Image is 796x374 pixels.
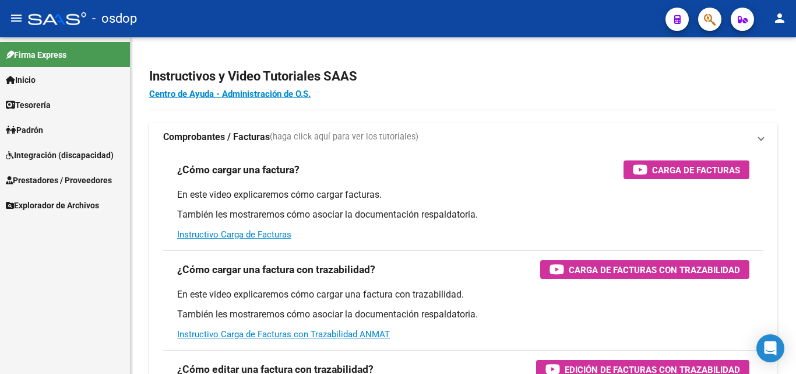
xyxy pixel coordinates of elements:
div: Open Intercom Messenger [756,334,784,362]
p: En este video explicaremos cómo cargar una factura con trazabilidad. [177,288,749,301]
span: Tesorería [6,99,51,111]
button: Carga de Facturas con Trazabilidad [540,260,749,279]
span: - osdop [92,6,137,32]
mat-icon: person [773,11,787,25]
span: Padrón [6,124,43,137]
span: (haga click aquí para ver los tutoriales) [270,131,418,144]
a: Instructivo Carga de Facturas con Trazabilidad ANMAT [177,329,390,340]
h2: Instructivos y Video Tutoriales SAAS [149,65,777,88]
span: Explorador de Archivos [6,199,99,212]
a: Instructivo Carga de Facturas [177,229,291,240]
a: Centro de Ayuda - Administración de O.S. [149,89,311,99]
p: En este video explicaremos cómo cargar facturas. [177,188,749,201]
h3: ¿Cómo cargar una factura? [177,162,300,178]
mat-expansion-panel-header: Comprobantes / Facturas(haga click aquí para ver los tutoriales) [149,123,777,151]
strong: Comprobantes / Facturas [163,131,270,144]
span: Carga de Facturas con Trazabilidad [569,263,740,277]
p: También les mostraremos cómo asociar la documentación respaldatoria. [177,208,749,221]
span: Inicio [6,74,36,86]
button: Carga de Facturas [624,160,749,179]
span: Prestadores / Proveedores [6,174,112,187]
mat-icon: menu [9,11,23,25]
span: Integración (discapacidad) [6,149,114,162]
h3: ¿Cómo cargar una factura con trazabilidad? [177,261,375,278]
span: Firma Express [6,48,66,61]
span: Carga de Facturas [652,163,740,177]
p: También les mostraremos cómo asociar la documentación respaldatoria. [177,308,749,321]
